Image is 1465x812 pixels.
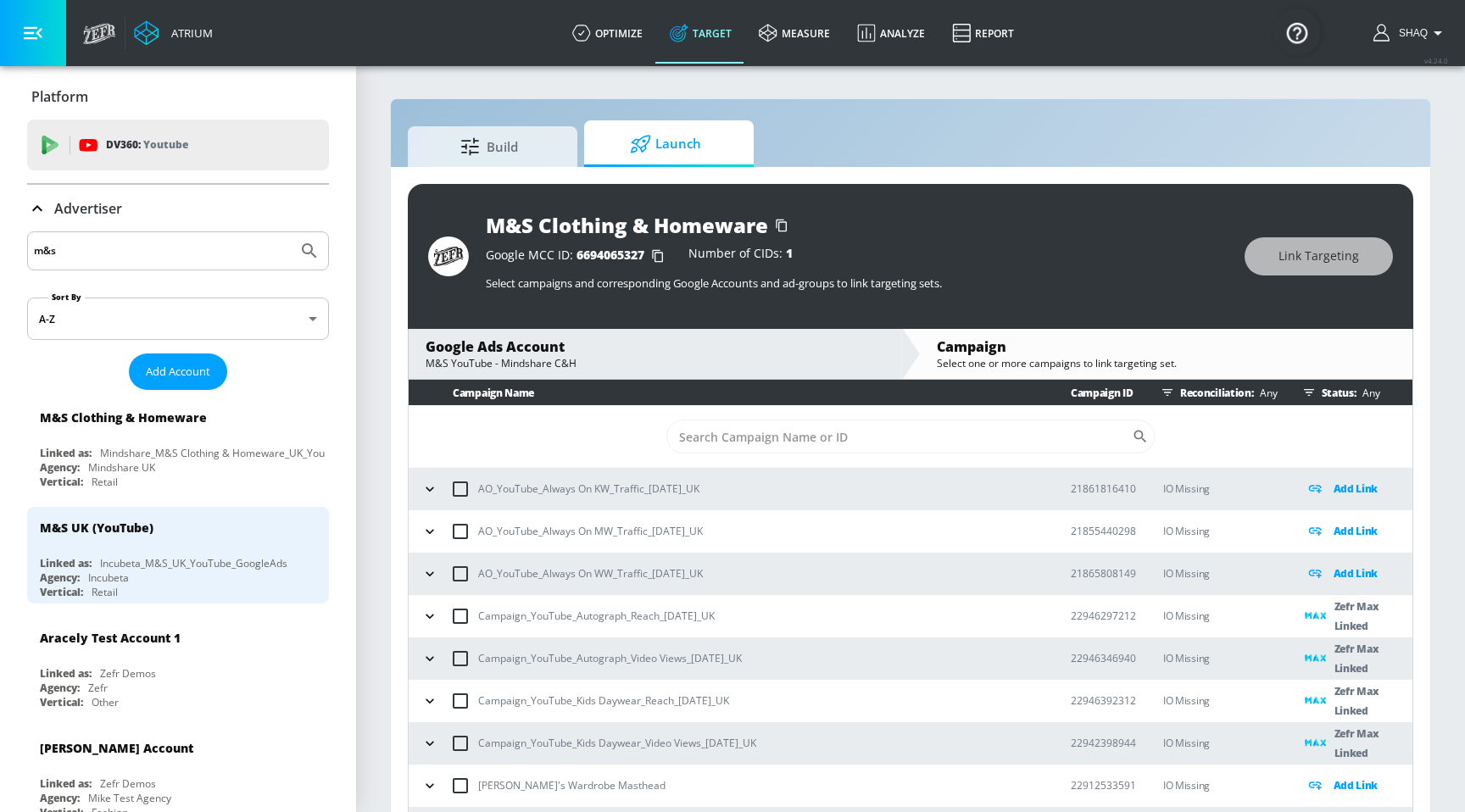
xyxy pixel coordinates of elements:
[486,275,1228,291] p: Select campaigns and corresponding Google Accounts and ad-groups to link targeting sets.
[100,446,404,460] div: Mindshare_M&S Clothing & Homeware_UK_YouTube_GoogleAds
[88,460,155,475] div: Mindshare UK
[656,3,745,64] a: Target
[478,522,703,540] p: AO_YouTube_Always On MW_Traffic_[DATE]_UK
[129,353,227,390] button: Add Account
[1373,23,1448,43] button: Shaq
[92,695,119,709] div: Other
[31,87,88,106] p: Platform
[478,734,756,752] p: Campaign_YouTube_Kids Daywear_Video Views_[DATE]_UK
[40,520,153,536] div: M&S UK (YouTube)
[1071,692,1136,709] p: 22946392312
[409,329,901,379] div: Google Ads AccountM&S YouTube - Mindshare C&H
[666,420,1155,453] div: Search CID Name or Number
[601,124,730,164] span: Launch
[1163,564,1278,583] p: IO Missing
[40,556,92,570] div: Linked as:
[40,740,193,756] div: [PERSON_NAME] Account
[40,585,83,599] div: Vertical:
[1305,479,1412,498] div: Add Link
[146,362,210,381] span: Add Account
[40,570,80,585] div: Agency:
[1334,479,1379,498] p: Add Link
[1071,776,1136,794] p: 22912533591
[100,666,156,681] div: Zefr Demos
[27,617,329,714] div: Aracely Test Account 1Linked as:Zefr DemosAgency:ZefrVertical:Other
[1334,724,1412,763] p: Zefr Max Linked
[1044,380,1136,406] th: Campaign ID
[88,791,171,805] div: Mike Test Agency
[1071,565,1136,582] p: 21865808149
[1155,380,1278,405] div: Reconciliation:
[1273,8,1321,56] button: Open Resource Center
[1296,380,1412,405] div: Status:
[1334,564,1379,583] p: Add Link
[1424,56,1448,65] span: v 4.24.0
[40,475,83,489] div: Vertical:
[27,507,329,603] div: M&S UK (YouTube)Linked as:Incubeta_M&S_UK_YouTube_GoogleAdsAgency:IncubetaVertical:Retail
[40,695,83,709] div: Vertical:
[1071,480,1136,498] p: 21861816410
[1071,734,1136,752] p: 22942398944
[478,776,666,794] p: [PERSON_NAME]'s Wardrobe Masthead
[844,3,939,64] a: Analyze
[478,649,742,667] p: Campaign_YouTube_Autograph_Video Views_[DATE]_UK
[1253,384,1277,402] p: Any
[937,337,1395,356] div: Campaign
[426,337,884,356] div: Google Ads Account
[164,25,213,41] div: Atrium
[937,356,1395,370] div: Select one or more campaigns to link targeting set.
[27,73,329,120] div: Platform
[486,211,768,239] div: M&S Clothing & Homeware
[27,397,329,493] div: M&S Clothing & HomewareLinked as:Mindshare_M&S Clothing & Homeware_UK_YouTube_GoogleAdsAgency:Min...
[1163,521,1278,541] p: IO Missing
[48,292,85,303] label: Sort By
[40,446,92,460] div: Linked as:
[1071,607,1136,625] p: 22946297212
[1163,691,1278,710] p: IO Missing
[40,460,80,475] div: Agency:
[134,20,213,46] a: Atrium
[1163,606,1278,626] p: IO Missing
[1163,733,1278,753] p: IO Missing
[409,380,1044,406] th: Campaign Name
[478,692,729,709] p: Campaign_YouTube_Kids Daywear_Reach_[DATE]_UK
[1392,27,1428,39] span: login as: shaquille.huang@zefr.com
[100,776,156,791] div: Zefr Demos
[1334,681,1412,720] p: Zefr Max Linked
[40,776,92,791] div: Linked as:
[92,585,118,599] div: Retail
[1163,648,1278,668] p: IO Missing
[291,232,328,270] button: Submit Search
[1071,522,1136,540] p: 21855440298
[54,199,122,218] p: Advertiser
[559,3,656,64] a: optimize
[478,480,699,498] p: AO_YouTube_Always On KW_Traffic_[DATE]_UK
[1163,776,1278,795] p: IO Missing
[100,556,287,570] div: Incubeta_M&S_UK_YouTube_GoogleAds
[1305,776,1412,795] div: Add Link
[40,791,80,805] div: Agency:
[88,681,108,695] div: Zefr
[666,420,1132,453] input: Search Campaign Name or ID
[27,185,329,232] div: Advertiser
[1356,384,1379,402] p: Any
[143,136,188,153] p: Youtube
[1334,639,1412,678] p: Zefr Max Linked
[88,570,129,585] div: Incubeta
[1071,649,1136,667] p: 22946346940
[577,247,644,263] span: 6694065327
[27,120,329,170] div: DV360: Youtube
[40,666,92,681] div: Linked as:
[688,247,793,264] div: Number of CIDs:
[478,565,703,582] p: AO_YouTube_Always On WW_Traffic_[DATE]_UK
[1305,521,1412,541] div: Add Link
[486,247,671,264] div: Google MCC ID:
[92,475,118,489] div: Retail
[939,3,1028,64] a: Report
[478,607,715,625] p: Campaign_YouTube_Autograph_Reach_[DATE]_UK
[1334,521,1379,541] p: Add Link
[27,298,329,340] div: A-Z
[106,136,188,154] p: DV360:
[1163,479,1278,498] p: IO Missing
